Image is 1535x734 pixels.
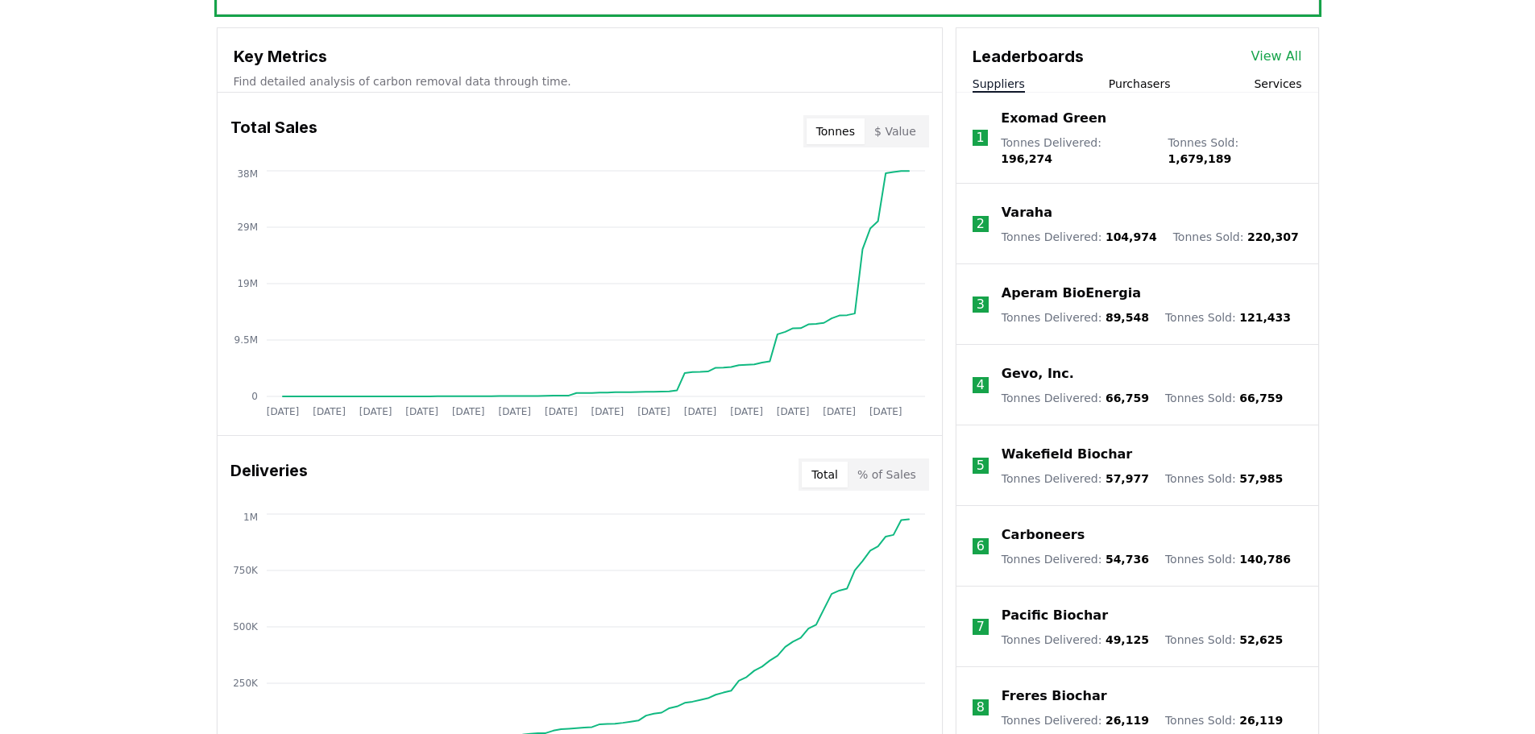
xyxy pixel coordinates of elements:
[869,406,902,417] tspan: [DATE]
[237,168,258,180] tspan: 38M
[977,537,985,556] p: 6
[1173,229,1299,245] p: Tonnes Sold :
[977,617,985,637] p: 7
[1106,714,1149,727] span: 26,119
[1239,633,1283,646] span: 52,625
[1002,525,1085,545] a: Carboneers
[1001,135,1151,167] p: Tonnes Delivered :
[266,406,299,417] tspan: [DATE]
[233,565,259,576] tspan: 750K
[234,334,257,346] tspan: 9.5M
[1002,390,1149,406] p: Tonnes Delivered :
[977,295,985,314] p: 3
[1002,632,1149,648] p: Tonnes Delivered :
[1165,471,1283,487] p: Tonnes Sold :
[1002,284,1141,303] a: Aperam BioEnergia
[1002,551,1149,567] p: Tonnes Delivered :
[1106,392,1149,404] span: 66,759
[637,406,670,417] tspan: [DATE]
[1165,632,1283,648] p: Tonnes Sold :
[1165,309,1291,326] p: Tonnes Sold :
[237,222,258,233] tspan: 29M
[1165,712,1283,728] p: Tonnes Sold :
[823,406,856,417] tspan: [DATE]
[865,118,926,144] button: $ Value
[230,458,308,491] h3: Deliveries
[1239,392,1283,404] span: 66,759
[591,406,624,417] tspan: [DATE]
[1106,633,1149,646] span: 49,125
[233,678,259,689] tspan: 250K
[807,118,865,144] button: Tonnes
[1002,364,1074,384] a: Gevo, Inc.
[498,406,531,417] tspan: [DATE]
[977,456,985,475] p: 5
[848,462,926,487] button: % of Sales
[313,406,346,417] tspan: [DATE]
[1106,311,1149,324] span: 89,548
[1002,309,1149,326] p: Tonnes Delivered :
[1002,203,1052,222] a: Varaha
[683,406,716,417] tspan: [DATE]
[1254,76,1301,92] button: Services
[1247,230,1299,243] span: 220,307
[1239,472,1283,485] span: 57,985
[1165,390,1283,406] p: Tonnes Sold :
[976,128,984,147] p: 1
[233,621,259,632] tspan: 500K
[1168,152,1231,165] span: 1,679,189
[730,406,763,417] tspan: [DATE]
[451,406,484,417] tspan: [DATE]
[405,406,438,417] tspan: [DATE]
[1002,686,1107,706] a: Freres Biochar
[243,512,258,523] tspan: 1M
[1251,47,1302,66] a: View All
[776,406,809,417] tspan: [DATE]
[251,391,258,402] tspan: 0
[1168,135,1301,167] p: Tonnes Sold :
[1239,311,1291,324] span: 121,433
[977,698,985,717] p: 8
[237,278,258,289] tspan: 19M
[1239,714,1283,727] span: 26,119
[545,406,578,417] tspan: [DATE]
[1106,230,1157,243] span: 104,974
[1002,712,1149,728] p: Tonnes Delivered :
[1001,152,1052,165] span: 196,274
[234,73,926,89] p: Find detailed analysis of carbon removal data through time.
[359,406,392,417] tspan: [DATE]
[802,462,848,487] button: Total
[1002,471,1149,487] p: Tonnes Delivered :
[1165,551,1291,567] p: Tonnes Sold :
[977,375,985,395] p: 4
[977,214,985,234] p: 2
[230,115,317,147] h3: Total Sales
[1002,606,1108,625] a: Pacific Biochar
[1239,553,1291,566] span: 140,786
[1106,553,1149,566] span: 54,736
[973,76,1025,92] button: Suppliers
[1002,229,1157,245] p: Tonnes Delivered :
[1001,109,1106,128] a: Exomad Green
[1106,472,1149,485] span: 57,977
[1109,76,1171,92] button: Purchasers
[234,44,926,68] h3: Key Metrics
[1002,445,1132,464] a: Wakefield Biochar
[973,44,1084,68] h3: Leaderboards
